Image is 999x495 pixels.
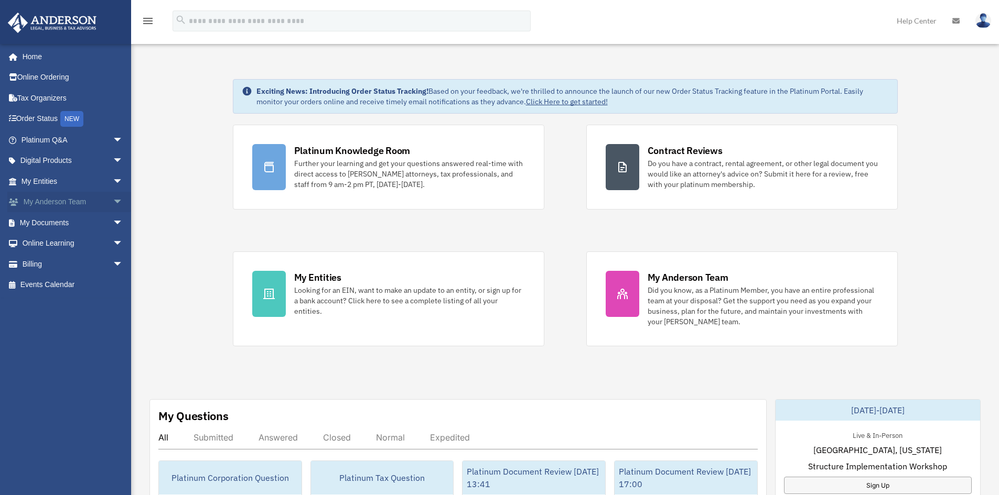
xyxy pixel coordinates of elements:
a: Contract Reviews Do you have a contract, rental agreement, or other legal document you would like... [586,125,898,210]
span: arrow_drop_down [113,150,134,172]
span: Structure Implementation Workshop [808,460,947,472]
a: My Anderson Team Did you know, as a Platinum Member, you have an entire professional team at your... [586,251,898,346]
div: Platinum Document Review [DATE] 17:00 [615,461,757,494]
div: Closed [323,432,351,443]
div: Looking for an EIN, want to make an update to an entity, or sign up for a bank account? Click her... [294,285,525,316]
span: arrow_drop_down [113,254,134,275]
a: Order StatusNEW [7,108,139,130]
a: menu [142,18,154,27]
div: Platinum Corporation Question [159,461,302,494]
div: Contract Reviews [648,144,723,157]
a: My Documentsarrow_drop_down [7,212,139,233]
div: All [158,432,168,443]
div: NEW [60,111,83,127]
div: Answered [259,432,298,443]
a: Sign Up [784,477,972,494]
i: search [175,14,187,26]
a: Digital Productsarrow_drop_down [7,150,139,171]
strong: Exciting News: Introducing Order Status Tracking! [256,86,428,96]
span: arrow_drop_down [113,212,134,234]
div: My Questions [158,408,229,424]
div: Platinum Knowledge Room [294,144,411,157]
div: My Anderson Team [648,271,728,284]
a: Platinum Knowledge Room Further your learning and get your questions answered real-time with dire... [233,125,544,210]
span: arrow_drop_down [113,192,134,213]
span: arrow_drop_down [113,171,134,192]
div: Live & In-Person [844,429,911,440]
div: Based on your feedback, we're thrilled to announce the launch of our new Order Status Tracking fe... [256,86,889,107]
div: Do you have a contract, rental agreement, or other legal document you would like an attorney's ad... [648,158,878,190]
div: [DATE]-[DATE] [776,400,980,421]
span: arrow_drop_down [113,233,134,255]
a: Online Learningarrow_drop_down [7,233,139,254]
div: Did you know, as a Platinum Member, you have an entire professional team at your disposal? Get th... [648,285,878,327]
a: Click Here to get started! [526,97,608,106]
a: Billingarrow_drop_down [7,254,139,274]
a: Events Calendar [7,274,139,295]
span: [GEOGRAPHIC_DATA], [US_STATE] [813,444,942,456]
a: My Anderson Teamarrow_drop_down [7,192,139,213]
div: My Entities [294,271,341,284]
a: Platinum Q&Aarrow_drop_down [7,129,139,150]
div: Normal [376,432,405,443]
a: Online Ordering [7,67,139,88]
span: arrow_drop_down [113,129,134,151]
i: menu [142,15,154,27]
div: Platinum Tax Question [311,461,454,494]
div: Submitted [194,432,233,443]
div: Platinum Document Review [DATE] 13:41 [463,461,605,494]
div: Further your learning and get your questions answered real-time with direct access to [PERSON_NAM... [294,158,525,190]
a: My Entitiesarrow_drop_down [7,171,139,192]
a: My Entities Looking for an EIN, want to make an update to an entity, or sign up for a bank accoun... [233,251,544,346]
img: Anderson Advisors Platinum Portal [5,13,100,33]
img: User Pic [975,13,991,28]
a: Tax Organizers [7,87,139,108]
div: Expedited [430,432,470,443]
a: Home [7,46,134,67]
